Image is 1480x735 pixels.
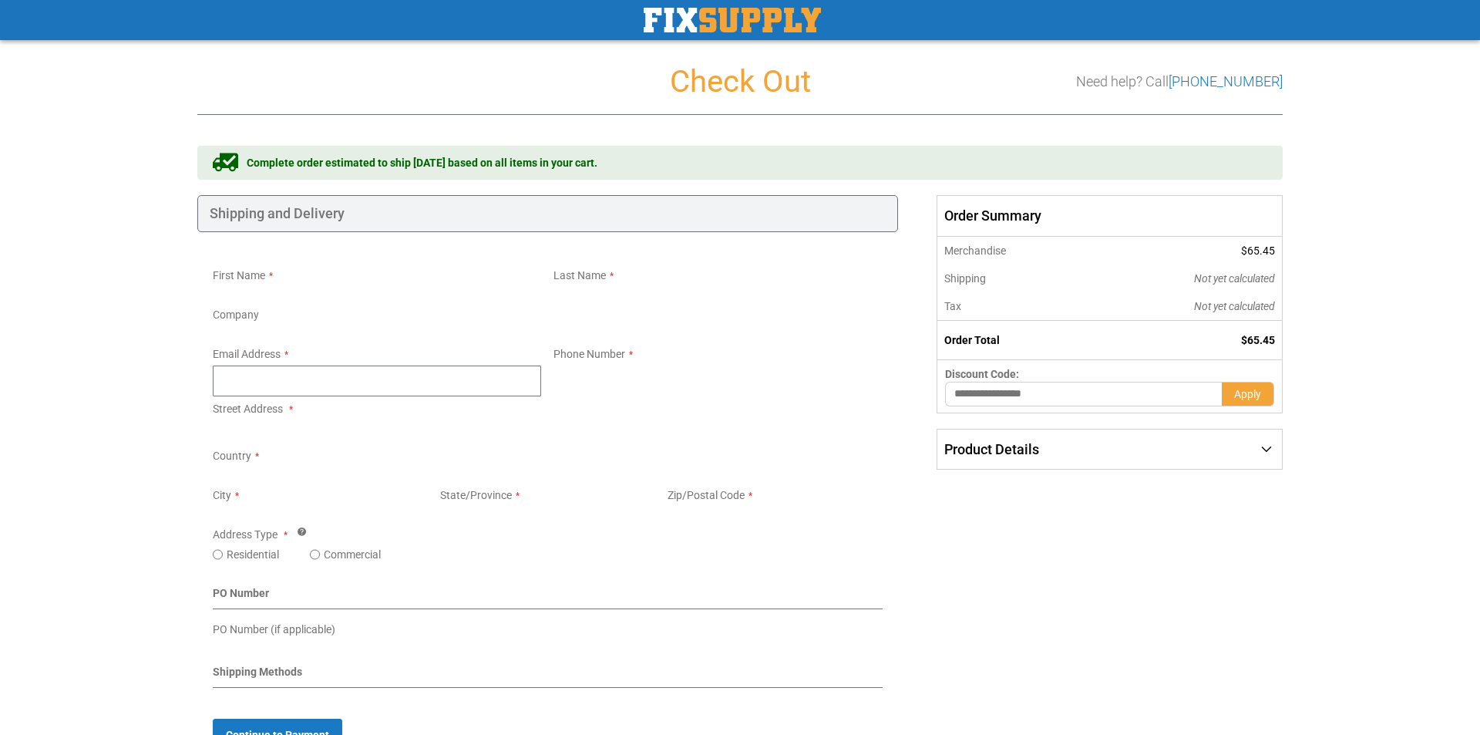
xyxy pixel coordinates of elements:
span: City [213,489,231,501]
th: Merchandise [937,237,1090,265]
h1: Check Out [197,65,1283,99]
a: store logo [644,8,821,32]
span: Order Summary [937,195,1283,237]
span: Shipping [944,272,986,285]
span: Complete order estimated to ship [DATE] based on all items in your cart. [247,155,597,170]
span: Discount Code: [945,368,1019,380]
th: Tax [937,292,1090,321]
span: Zip/Postal Code [668,489,745,501]
div: Shipping Methods [213,664,883,688]
span: Street Address [213,403,283,415]
span: Phone Number [553,348,625,360]
label: Commercial [324,547,381,562]
span: Not yet calculated [1194,272,1275,285]
span: State/Province [440,489,512,501]
h3: Need help? Call [1076,74,1283,89]
span: Country [213,450,251,462]
span: $65.45 [1241,334,1275,346]
span: Not yet calculated [1194,300,1275,312]
label: Residential [227,547,279,562]
span: PO Number (if applicable) [213,623,335,636]
span: Email Address [213,348,281,360]
span: Product Details [944,441,1039,457]
div: PO Number [213,585,883,609]
strong: Order Total [944,334,1000,346]
span: Apply [1234,388,1261,400]
button: Apply [1222,382,1274,406]
span: Last Name [553,269,606,282]
span: First Name [213,269,265,282]
div: Shipping and Delivery [197,195,898,232]
a: [PHONE_NUMBER] [1169,73,1283,89]
span: $65.45 [1241,244,1275,257]
img: Fix Industrial Supply [644,8,821,32]
span: Address Type [213,528,277,541]
span: Company [213,308,259,321]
